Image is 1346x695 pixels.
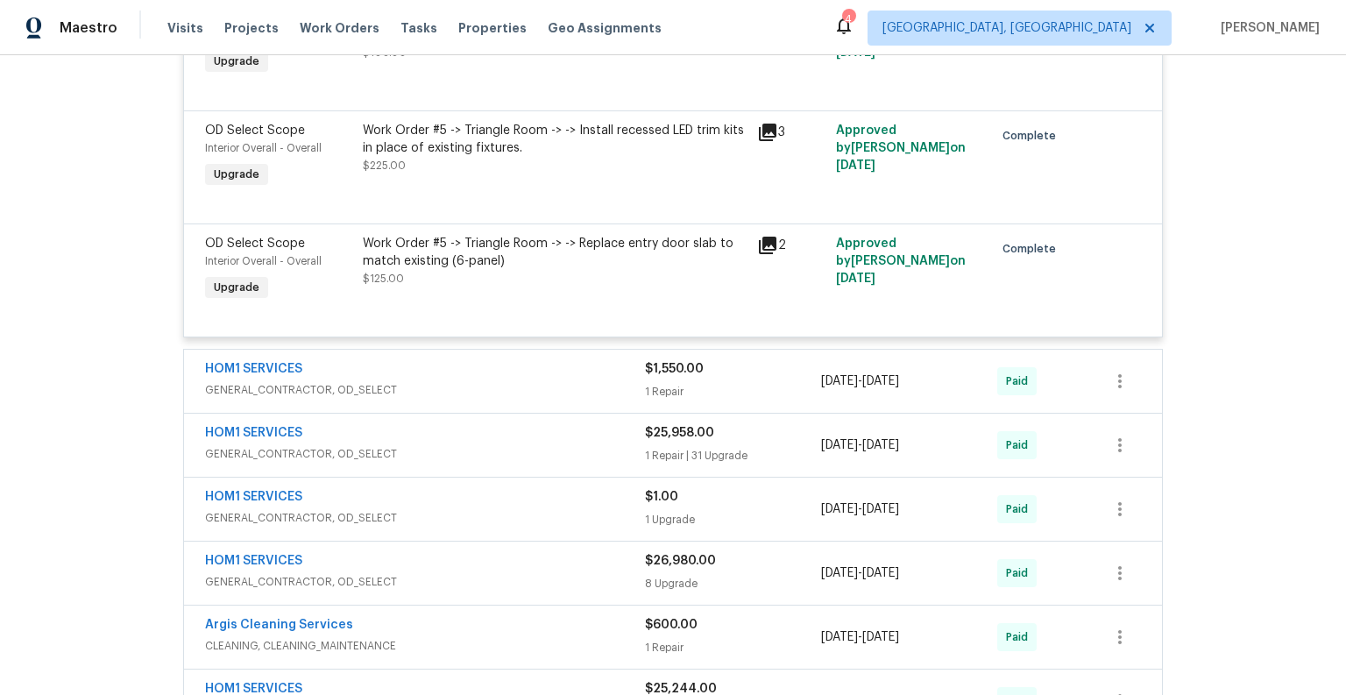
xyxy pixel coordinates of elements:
a: Argis Cleaning Services [205,619,353,631]
span: Properties [458,19,527,37]
span: Maestro [60,19,117,37]
span: [DATE] [862,503,899,515]
div: 1 Repair | 31 Upgrade [645,447,821,465]
span: $25,244.00 [645,683,717,695]
span: - [821,500,899,518]
span: Paid [1006,500,1035,518]
div: Work Order #5 -> Triangle Room -> -> Install recessed LED trim kits in place of existing fixtures. [363,122,747,157]
span: [GEOGRAPHIC_DATA], [GEOGRAPHIC_DATA] [882,19,1131,37]
span: [DATE] [862,567,899,579]
div: 1 Repair [645,383,821,401]
span: Paid [1006,564,1035,582]
span: Visits [167,19,203,37]
span: [PERSON_NAME] [1214,19,1320,37]
span: Interior Overall - Overall [205,256,322,266]
span: Approved by [PERSON_NAME] on [836,124,966,172]
div: 2 [757,235,825,256]
span: [DATE] [862,439,899,451]
span: $600.00 [645,619,698,631]
span: Work Orders [300,19,379,37]
a: HOM1 SERVICES [205,491,302,503]
span: $26,980.00 [645,555,716,567]
span: Complete [1002,127,1063,145]
span: [DATE] [821,375,858,387]
span: $125.00 [363,273,404,284]
span: - [821,372,899,390]
span: Paid [1006,436,1035,454]
span: [DATE] [862,631,899,643]
div: 8 Upgrade [645,575,821,592]
span: $25,958.00 [645,427,714,439]
span: Upgrade [207,279,266,296]
div: Work Order #5 -> Triangle Room -> -> Replace entry door slab to match existing (6-panel) [363,235,747,270]
span: GENERAL_CONTRACTOR, OD_SELECT [205,509,645,527]
span: [DATE] [821,503,858,515]
a: HOM1 SERVICES [205,683,302,695]
span: GENERAL_CONTRACTOR, OD_SELECT [205,445,645,463]
span: Upgrade [207,166,266,183]
span: Interior Overall - Overall [205,143,322,153]
span: $225.00 [363,160,406,171]
span: $1,550.00 [645,363,704,375]
span: [DATE] [836,160,875,172]
span: OD Select Scope [205,238,305,250]
span: Tasks [400,22,437,34]
span: GENERAL_CONTRACTOR, OD_SELECT [205,381,645,399]
span: Upgrade [207,53,266,70]
div: 1 Repair [645,639,821,656]
a: HOM1 SERVICES [205,363,302,375]
div: 1 Upgrade [645,511,821,528]
span: Paid [1006,628,1035,646]
a: HOM1 SERVICES [205,427,302,439]
span: Complete [1002,240,1063,258]
span: [DATE] [836,273,875,285]
div: 4 [842,11,854,28]
a: HOM1 SERVICES [205,555,302,567]
span: - [821,564,899,582]
span: CLEANING, CLEANING_MAINTENANCE [205,637,645,655]
span: OD Select Scope [205,124,305,137]
span: GENERAL_CONTRACTOR, OD_SELECT [205,573,645,591]
span: [DATE] [821,439,858,451]
span: - [821,628,899,646]
span: - [821,436,899,454]
span: Projects [224,19,279,37]
span: Approved by [PERSON_NAME] on [836,238,966,285]
span: [DATE] [821,567,858,579]
span: [DATE] [862,375,899,387]
span: [DATE] [821,631,858,643]
span: $1.00 [645,491,678,503]
span: Paid [1006,372,1035,390]
span: Geo Assignments [548,19,662,37]
div: 3 [757,122,825,143]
